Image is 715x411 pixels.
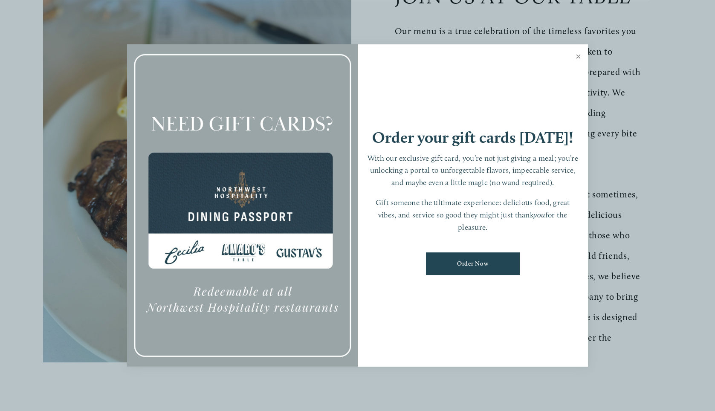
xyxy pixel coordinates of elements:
[534,210,545,219] em: you
[366,197,580,233] p: Gift someone the ultimate experience: delicious food, great vibes, and service so good they might...
[366,152,580,189] p: With our exclusive gift card, you’re not just giving a meal; you’re unlocking a portal to unforge...
[570,46,587,69] a: Close
[372,130,573,145] h1: Order your gift cards [DATE]!
[426,252,520,275] a: Order Now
